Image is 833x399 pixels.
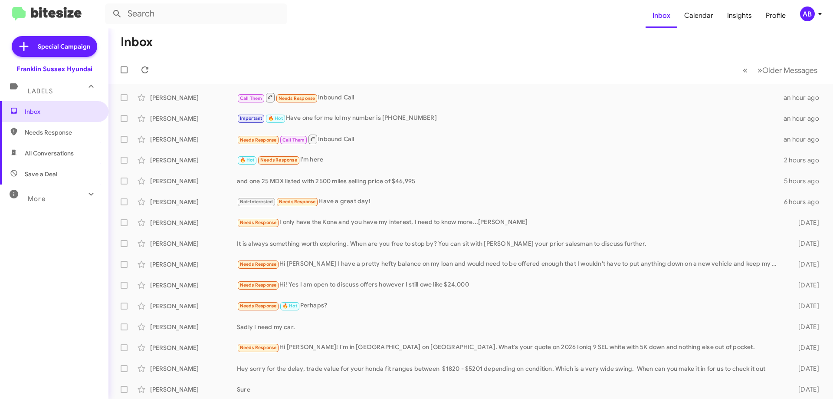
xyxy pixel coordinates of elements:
[237,280,784,290] div: Hi! Yes I am open to discuss offers however I still owe like $24,000
[237,155,784,165] div: I'm here
[237,92,784,103] div: Inbound Call
[240,115,262,121] span: Important
[237,259,784,269] div: Hi [PERSON_NAME] I have a pretty hefty balance on my loan and would need to be offered enough tha...
[150,177,237,185] div: [PERSON_NAME]
[240,345,277,350] span: Needs Response
[25,107,98,116] span: Inbox
[240,303,277,309] span: Needs Response
[240,199,273,204] span: Not-Interested
[150,198,237,206] div: [PERSON_NAME]
[150,218,237,227] div: [PERSON_NAME]
[150,260,237,269] div: [PERSON_NAME]
[150,281,237,290] div: [PERSON_NAME]
[784,260,826,269] div: [DATE]
[237,385,784,394] div: Sure
[784,385,826,394] div: [DATE]
[237,134,784,145] div: Inbound Call
[237,218,784,228] div: I only have the Kona and you have my interest, I need to know more...[PERSON_NAME]
[784,218,826,227] div: [DATE]
[282,137,305,143] span: Call Them
[279,199,316,204] span: Needs Response
[25,149,74,158] span: All Conversations
[150,135,237,144] div: [PERSON_NAME]
[150,114,237,123] div: [PERSON_NAME]
[237,343,784,353] div: Hi [PERSON_NAME]! I'm in [GEOGRAPHIC_DATA] on [GEOGRAPHIC_DATA]. What's your quote on 2026 Ioniq ...
[784,93,826,102] div: an hour ago
[237,364,784,373] div: Hey sorry for the delay, trade value for your honda fit ranges between $1820 - $5201 depending on...
[150,323,237,331] div: [PERSON_NAME]
[784,323,826,331] div: [DATE]
[237,113,784,123] div: Have one for me lol my number is [PHONE_NUMBER]
[240,137,277,143] span: Needs Response
[150,93,237,102] div: [PERSON_NAME]
[16,65,92,73] div: Franklin Sussex Hyundai
[282,303,297,309] span: 🔥 Hot
[720,3,759,28] a: Insights
[28,195,46,203] span: More
[784,302,826,310] div: [DATE]
[240,220,277,225] span: Needs Response
[237,177,784,185] div: and one 25 MDX listed with 2500 miles selling price of $46,995
[738,61,823,79] nav: Page navigation example
[762,66,817,75] span: Older Messages
[237,323,784,331] div: Sadly I need my car.
[784,114,826,123] div: an hour ago
[25,170,57,178] span: Save a Deal
[793,7,823,21] button: AB
[150,364,237,373] div: [PERSON_NAME]
[784,281,826,290] div: [DATE]
[784,177,826,185] div: 5 hours ago
[150,156,237,165] div: [PERSON_NAME]
[237,197,784,207] div: Have a great day!
[784,135,826,144] div: an hour ago
[240,96,262,101] span: Call Them
[150,343,237,352] div: [PERSON_NAME]
[12,36,97,57] a: Special Campaign
[268,115,283,121] span: 🔥 Hot
[240,261,277,267] span: Needs Response
[240,282,277,288] span: Needs Response
[646,3,677,28] a: Inbox
[784,239,826,248] div: [DATE]
[758,65,762,76] span: »
[105,3,287,24] input: Search
[800,7,815,21] div: AB
[279,96,315,101] span: Needs Response
[784,156,826,165] div: 2 hours ago
[784,343,826,352] div: [DATE]
[784,364,826,373] div: [DATE]
[121,35,153,49] h1: Inbox
[759,3,793,28] a: Profile
[150,239,237,248] div: [PERSON_NAME]
[237,301,784,311] div: Perhaps?
[743,65,748,76] span: «
[150,302,237,310] div: [PERSON_NAME]
[28,87,53,95] span: Labels
[150,385,237,394] div: [PERSON_NAME]
[25,128,98,137] span: Needs Response
[738,61,753,79] button: Previous
[677,3,720,28] a: Calendar
[38,42,90,51] span: Special Campaign
[784,198,826,206] div: 6 hours ago
[260,157,297,163] span: Needs Response
[240,157,255,163] span: 🔥 Hot
[237,239,784,248] div: It is always something worth exploring. When are you free to stop by? You can sit with [PERSON_NA...
[752,61,823,79] button: Next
